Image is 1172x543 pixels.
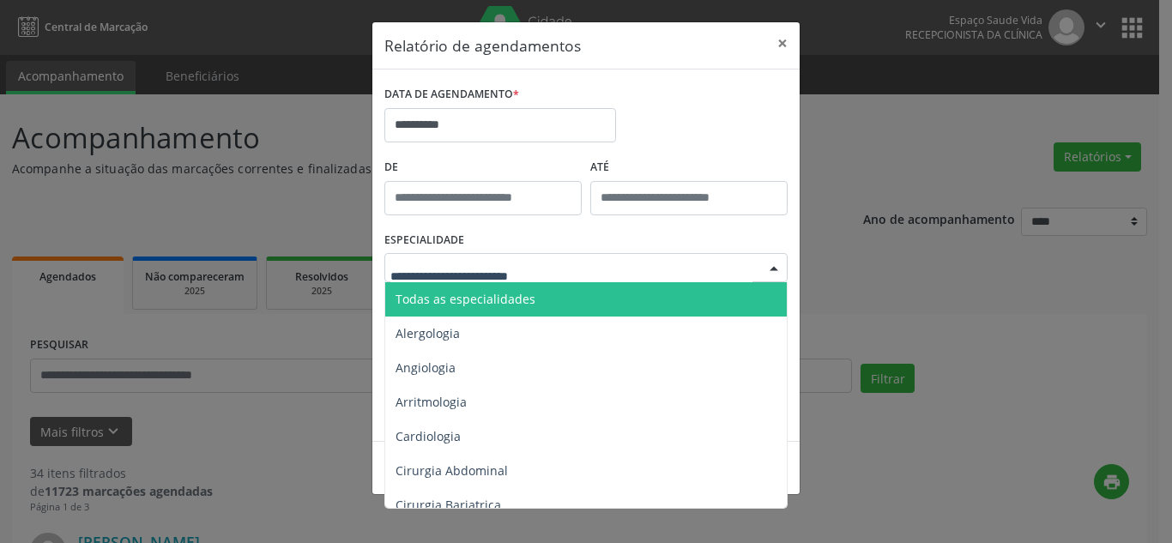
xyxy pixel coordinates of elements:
span: Cardiologia [396,428,461,444]
span: Cirurgia Bariatrica [396,497,501,513]
label: DATA DE AGENDAMENTO [384,81,519,108]
h5: Relatório de agendamentos [384,34,581,57]
span: Cirurgia Abdominal [396,462,508,479]
label: ESPECIALIDADE [384,227,464,254]
label: De [384,154,582,181]
span: Todas as especialidades [396,291,535,307]
span: Angiologia [396,359,456,376]
span: Alergologia [396,325,460,341]
label: ATÉ [590,154,788,181]
span: Arritmologia [396,394,467,410]
button: Close [765,22,800,64]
